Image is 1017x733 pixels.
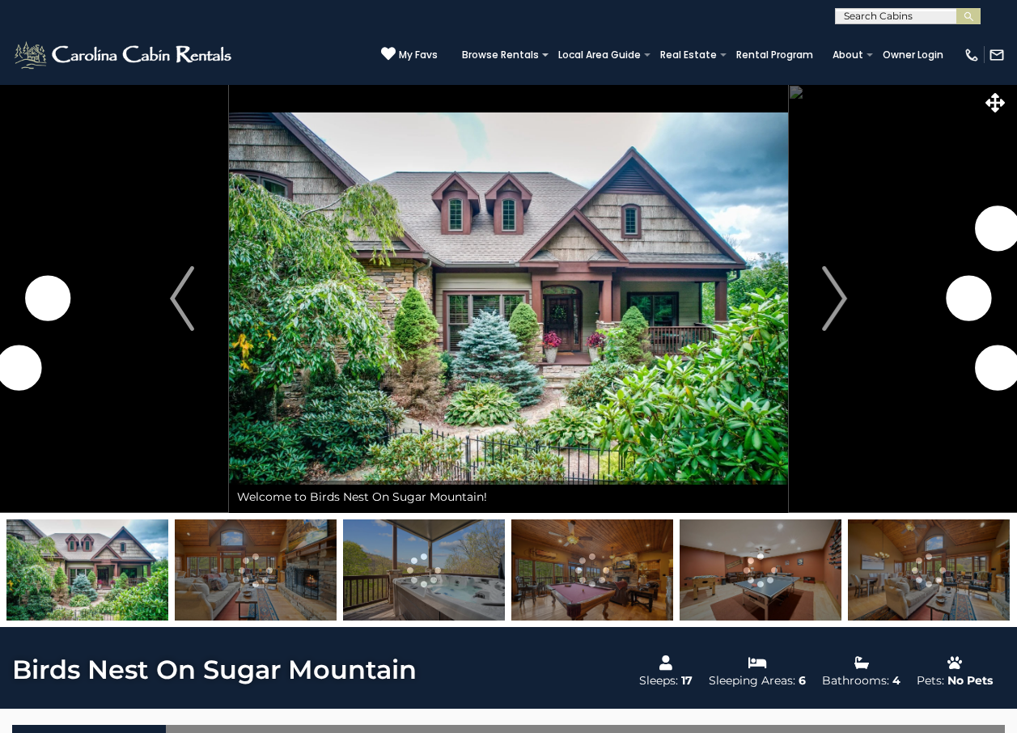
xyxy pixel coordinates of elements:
[343,519,505,621] img: 168603393
[550,44,649,66] a: Local Area Guide
[229,481,788,513] div: Welcome to Birds Nest On Sugar Mountain!
[170,266,194,331] img: arrow
[652,44,725,66] a: Real Estate
[12,39,236,71] img: White-1-2.png
[728,44,821,66] a: Rental Program
[136,84,229,513] button: Previous
[454,44,547,66] a: Browse Rentals
[511,519,673,621] img: 168603370
[989,47,1005,63] img: mail-regular-white.png
[680,519,841,621] img: 168603377
[399,48,438,62] span: My Favs
[964,47,980,63] img: phone-regular-white.png
[824,44,871,66] a: About
[788,84,881,513] button: Next
[175,519,337,621] img: 168603401
[848,519,1010,621] img: 168603400
[6,519,168,621] img: 168440338
[381,46,438,63] a: My Favs
[823,266,847,331] img: arrow
[875,44,951,66] a: Owner Login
